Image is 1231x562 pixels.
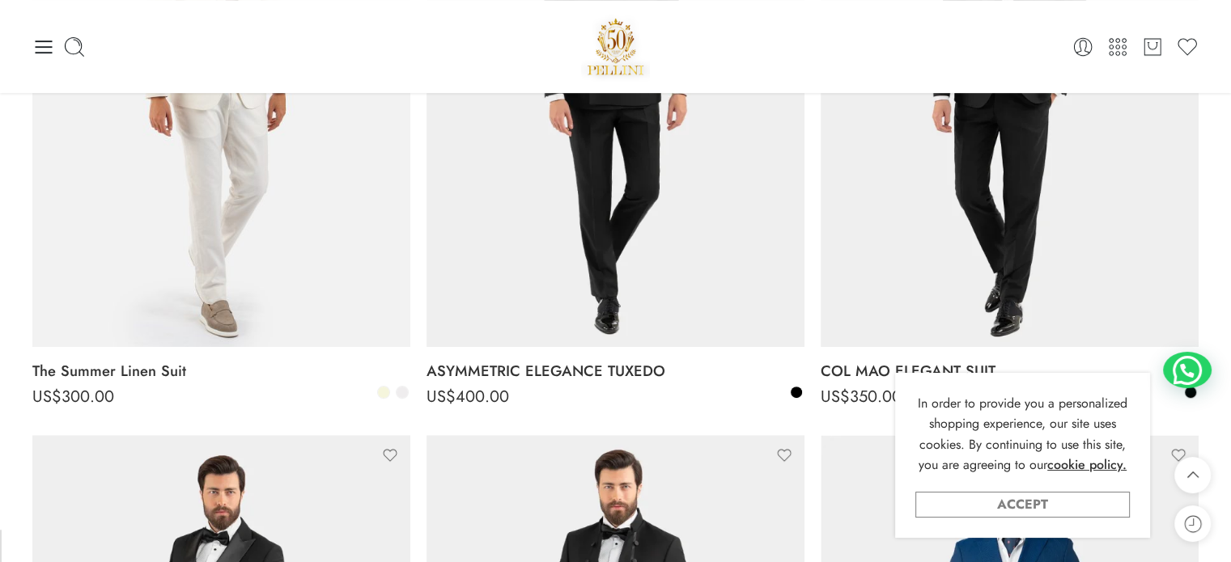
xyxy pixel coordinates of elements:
[32,385,114,408] bdi: 300.00
[32,355,410,387] a: The Summer Linen Suit
[427,385,456,408] span: US$
[1176,36,1199,58] a: Wishlist
[1141,36,1164,58] a: Cart
[427,385,509,408] bdi: 400.00
[789,385,804,399] a: Black
[821,355,1199,387] a: COL MAO ELEGANT SUIT
[427,355,804,387] a: ASYMMETRIC ELEGANCE TUXEDO
[581,12,651,81] a: Pellini -
[1183,385,1198,399] a: Black
[918,394,1127,475] span: In order to provide you a personalized shopping experience, our site uses cookies. By continuing ...
[915,492,1130,518] a: Accept
[1072,36,1094,58] a: Login / Register
[1047,454,1127,475] a: cookie policy.
[581,12,651,81] img: Pellini
[821,385,902,408] bdi: 350.00
[32,385,62,408] span: US$
[821,385,850,408] span: US$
